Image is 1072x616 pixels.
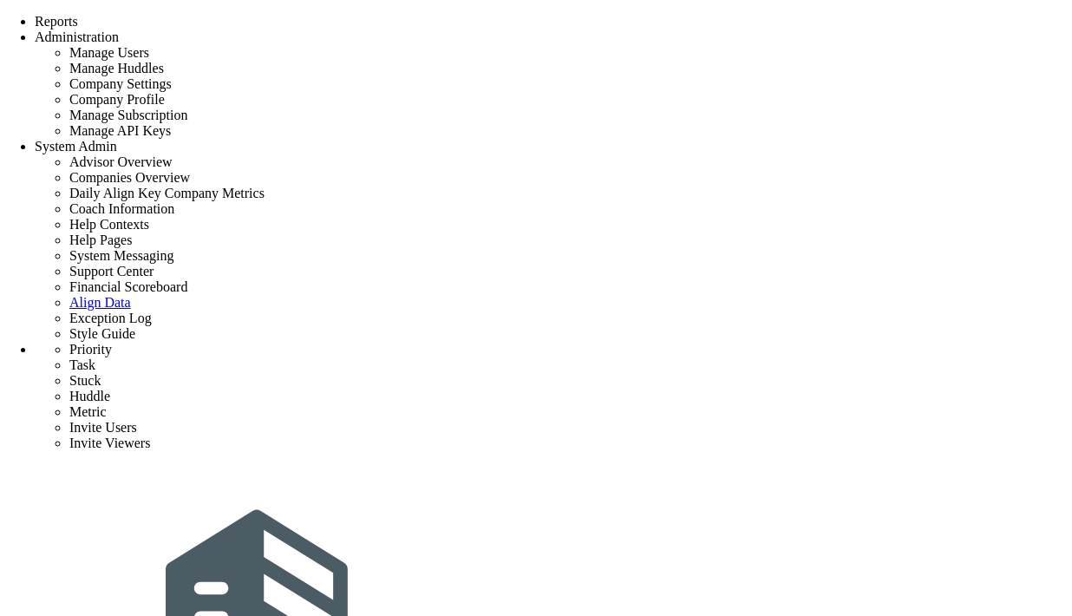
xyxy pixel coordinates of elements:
[69,108,187,122] span: Manage Subscription
[69,404,107,419] span: Metric
[69,76,172,91] span: Company Settings
[69,295,131,310] a: Align Data
[35,139,117,154] span: System Admin
[69,279,187,294] span: Financial Scoreboard
[69,420,137,435] span: Invite Users
[69,186,265,200] span: Daily Align Key Company Metrics
[69,92,165,107] span: Company Profile
[69,264,154,279] span: Support Center
[69,123,171,138] span: Manage API Keys
[69,311,152,325] span: Exception Log
[69,436,150,450] span: Invite Viewers
[35,14,78,29] span: Reports
[69,233,132,247] span: Help Pages
[69,326,135,341] span: Style Guide
[69,201,174,216] span: Coach Information
[69,217,149,232] span: Help Contexts
[69,342,112,357] span: Priority
[69,45,149,60] span: Manage Users
[69,61,164,75] span: Manage Huddles
[35,29,119,44] span: Administration
[69,248,173,263] span: System Messaging
[69,389,110,403] span: Huddle
[69,170,190,185] span: Companies Overview
[69,357,95,372] span: Task
[69,373,101,388] span: Stuck
[69,154,173,169] span: Advisor Overview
